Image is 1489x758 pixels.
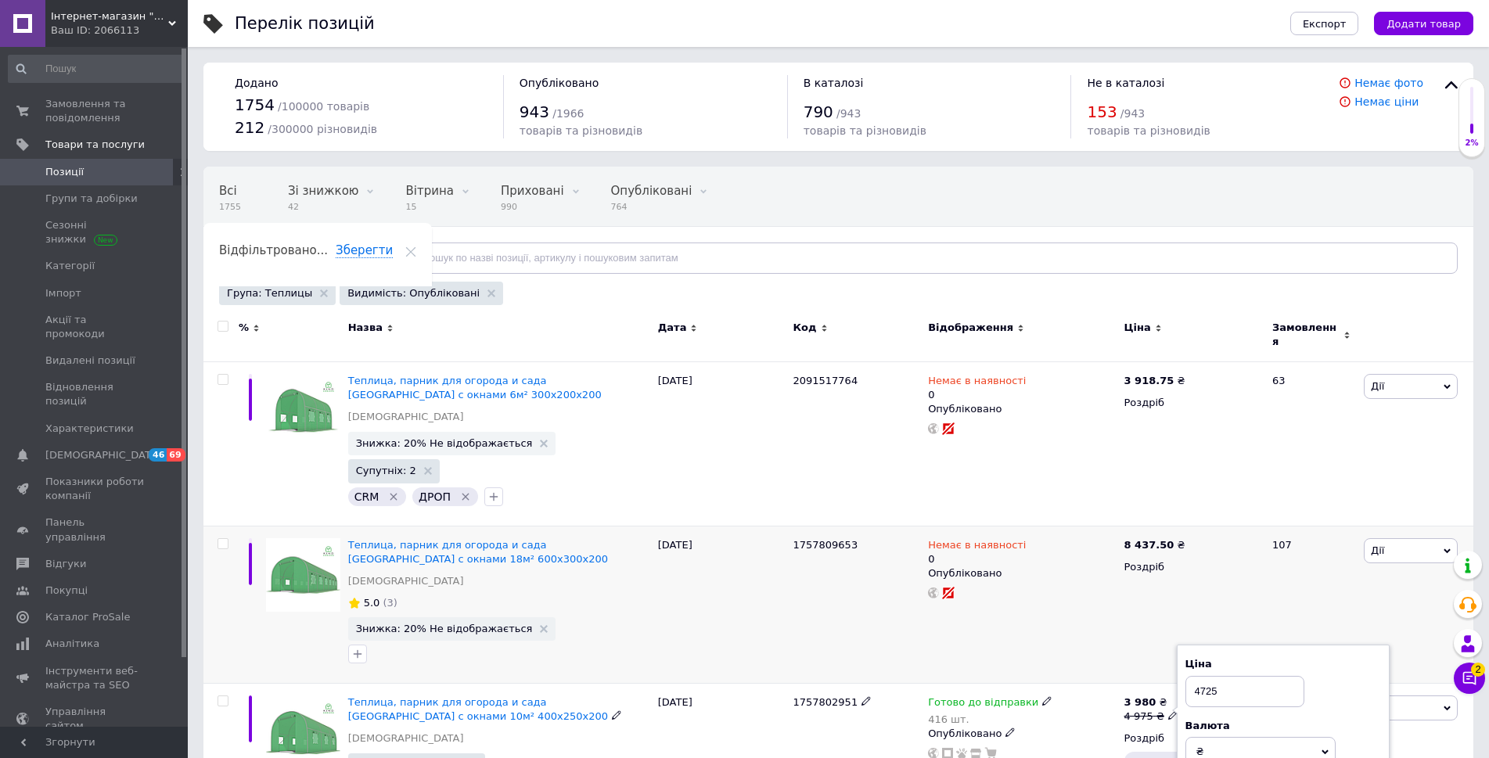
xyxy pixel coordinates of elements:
span: Група: Теплицы [227,286,312,300]
span: В каталозі [804,77,864,89]
span: Замовлення [1272,321,1340,349]
a: [DEMOGRAPHIC_DATA] [348,731,464,745]
span: 1757802951 [793,696,858,708]
span: Відновлення позицій [45,380,145,408]
span: Додати товар [1386,18,1461,30]
button: Експорт [1290,12,1359,35]
span: Видимість: Опубліковані [347,286,480,300]
span: Додано [235,77,278,89]
div: [DATE] [654,361,789,526]
svg: Видалити мітку [387,490,400,503]
div: Перелік позицій [235,16,375,32]
button: Додати товар [1374,12,1473,35]
span: Теплица, парник для огорода и сада [GEOGRAPHIC_DATA] с окнами 18м² 600х300х200 [348,539,608,565]
a: Теплица, парник для огорода и сада [GEOGRAPHIC_DATA] с окнами 6м² 300х200х200 [348,375,602,401]
div: Роздріб [1124,731,1259,745]
input: Пошук по назві позиції, артикулу і пошуковим запитам [394,242,1458,274]
span: Позиції [45,165,84,179]
span: (3) [383,597,397,609]
span: Відображення [928,321,1013,335]
span: 153 [1087,102,1117,121]
div: 416 шт. [928,713,1052,725]
span: 212 [235,118,264,137]
span: Показники роботи компанії [45,475,145,503]
span: Характеристики [45,422,134,436]
span: Управління сайтом [45,705,145,733]
span: Дії [1371,380,1384,392]
div: Ваш ID: 2066113 [51,23,188,38]
span: Відфільтровано... [219,243,328,257]
div: 4 975 ₴ [1124,710,1178,724]
span: 1754 [235,95,275,114]
span: Готово до відправки [928,696,1038,713]
span: 15 [405,201,453,213]
span: Видалені позиції [45,354,135,368]
span: Приховані [501,184,564,198]
span: / 943 [836,107,861,120]
span: Категорії [45,259,95,273]
div: Роздріб [1124,396,1259,410]
a: Немає фото [1354,77,1423,89]
a: Теплица, парник для огорода и сада [GEOGRAPHIC_DATA] с окнами 10м² 400х250х200 [348,696,608,722]
div: 0 [928,374,1026,402]
span: Зберегти [336,243,393,258]
span: 1757809653 [793,539,858,551]
span: Знижка: 20% Не відображається [356,623,533,634]
svg: Видалити мітку [459,490,472,503]
div: Ціна [1185,657,1381,671]
span: Код [793,321,816,335]
a: [DEMOGRAPHIC_DATA] [348,574,464,588]
span: 2091517764 [793,375,858,386]
span: Зі знижкою [288,184,358,198]
span: Інтернет-магазин "KINGMART" [51,9,168,23]
span: 764 [611,201,692,213]
div: Опубліковано [928,566,1116,580]
span: 2 [1471,663,1485,677]
div: [DATE] [654,526,789,683]
span: Дата [658,321,687,335]
span: Опубліковано [520,77,599,89]
button: Чат з покупцем2 [1454,663,1485,694]
img: Теплица, парник для огорода и сада King Garden с окнами 6м² 300х200х200 [266,374,340,448]
span: Імпорт [45,286,81,300]
div: ₴ [1124,538,1185,552]
span: Вітрина [405,184,453,198]
span: 46 [149,448,167,462]
span: Акції та промокоди [45,313,145,341]
span: / 943 [1120,107,1145,120]
span: Експорт [1303,18,1347,30]
span: товарів та різновидів [804,124,926,137]
span: товарів та різновидів [1087,124,1210,137]
span: Дії [1371,544,1384,556]
b: 3 918.75 [1124,375,1174,386]
span: CRM [354,490,379,503]
b: 8 437.50 [1124,539,1174,551]
span: % [239,321,249,335]
span: Сезонні знижки [45,218,145,246]
span: Інструменти веб-майстра та SEO [45,664,145,692]
span: 69 [167,448,185,462]
div: 0 [928,538,1026,566]
span: [DEMOGRAPHIC_DATA] [45,448,161,462]
span: ₴ [1196,745,1204,757]
span: Товари та послуги [45,138,145,152]
span: / 1966 [552,107,584,120]
div: Опубліковано [928,727,1116,741]
span: 42 [288,201,358,213]
span: 990 [501,201,564,213]
span: Супутніх: 2 [356,465,416,476]
span: Опубліковані [611,184,692,198]
span: Немає в наявності [928,375,1026,391]
span: товарів та різновидів [520,124,642,137]
div: 107 [1263,526,1360,683]
div: Опубліковано [928,402,1116,416]
span: Замовлення та повідомлення [45,97,145,125]
div: ₴ [1124,695,1178,710]
span: ДРОП [419,490,451,503]
input: Пошук [8,55,185,83]
span: Всі [219,184,237,198]
a: [DEMOGRAPHIC_DATA] [348,410,464,424]
b: 3 980 [1124,696,1156,708]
